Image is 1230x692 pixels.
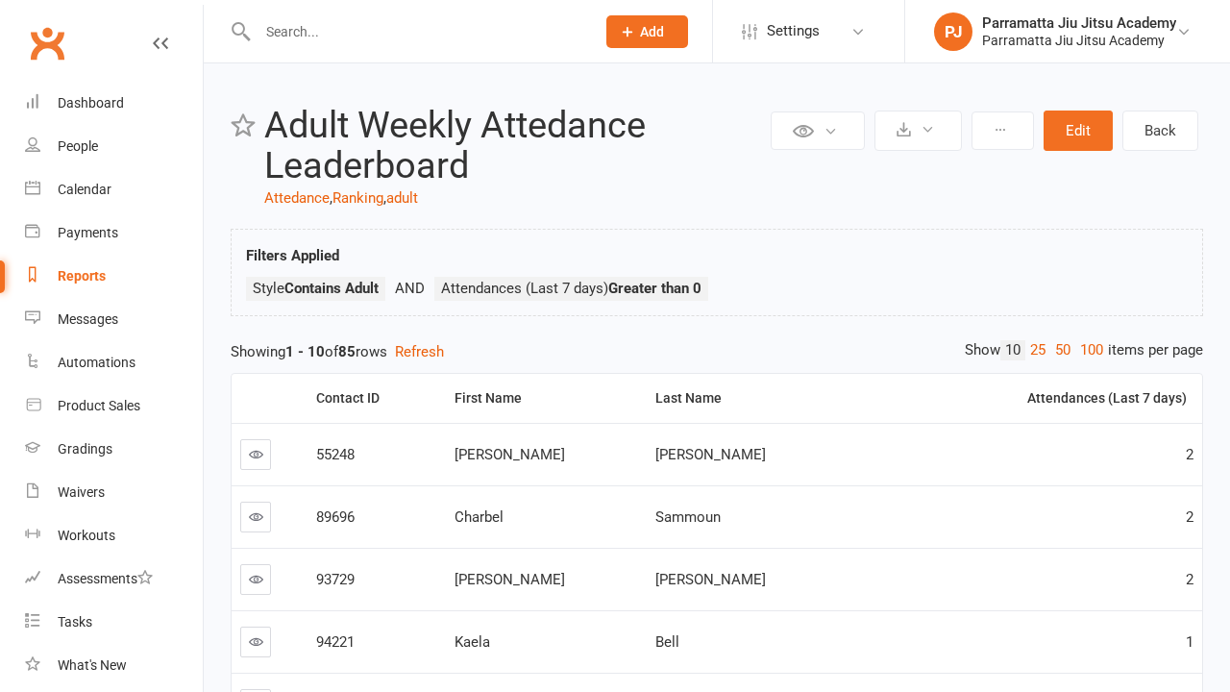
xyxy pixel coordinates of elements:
[25,341,203,384] a: Automations
[316,508,355,526] span: 89696
[25,514,203,557] a: Workouts
[965,340,1203,360] div: Show items per page
[655,391,897,406] div: Last Name
[23,19,71,67] a: Clubworx
[316,633,355,651] span: 94221
[1025,340,1050,360] a: 25
[58,657,127,673] div: What's New
[264,106,766,186] h2: Adult Weekly Attedance Leaderboard
[922,391,1187,406] div: Attendances (Last 7 days)
[58,225,118,240] div: Payments
[25,428,203,471] a: Gradings
[1075,340,1108,360] a: 100
[25,82,203,125] a: Dashboard
[640,24,664,39] span: Add
[395,340,444,363] button: Refresh
[58,398,140,413] div: Product Sales
[58,441,112,457] div: Gradings
[25,298,203,341] a: Messages
[1122,111,1198,151] a: Back
[1050,340,1075,360] a: 50
[455,633,490,651] span: Kaela
[284,280,379,297] strong: Contains Adult
[25,211,203,255] a: Payments
[386,189,418,207] a: adult
[338,343,356,360] strong: 85
[25,255,203,298] a: Reports
[1000,340,1025,360] a: 10
[606,15,688,48] button: Add
[252,18,581,45] input: Search...
[655,571,766,588] span: [PERSON_NAME]
[982,14,1176,32] div: Parramatta Jiu Jitsu Academy
[455,508,504,526] span: Charbel
[58,182,111,197] div: Calendar
[25,557,203,601] a: Assessments
[285,343,325,360] strong: 1 - 10
[316,391,430,406] div: Contact ID
[25,125,203,168] a: People
[934,12,972,51] div: PJ
[982,32,1176,49] div: Parramatta Jiu Jitsu Academy
[58,95,124,111] div: Dashboard
[25,644,203,687] a: What's New
[25,168,203,211] a: Calendar
[330,189,332,207] span: ,
[767,10,820,53] span: Settings
[253,280,379,297] span: Style
[58,528,115,543] div: Workouts
[608,280,701,297] strong: Greater than 0
[1186,446,1193,463] span: 2
[383,189,386,207] span: ,
[655,508,721,526] span: Sammoun
[316,571,355,588] span: 93729
[58,571,153,586] div: Assessments
[231,340,1203,363] div: Showing of rows
[441,280,701,297] span: Attendances (Last 7 days)
[1186,571,1193,588] span: 2
[1044,111,1113,151] button: Edit
[25,384,203,428] a: Product Sales
[58,484,105,500] div: Waivers
[1186,508,1193,526] span: 2
[455,446,565,463] span: [PERSON_NAME]
[58,311,118,327] div: Messages
[58,138,98,154] div: People
[246,247,339,264] strong: Filters Applied
[264,189,330,207] a: Attedance
[25,601,203,644] a: Tasks
[58,355,135,370] div: Automations
[316,446,355,463] span: 55248
[655,446,766,463] span: [PERSON_NAME]
[332,189,383,207] a: Ranking
[455,571,565,588] span: [PERSON_NAME]
[655,633,679,651] span: Bell
[58,268,106,284] div: Reports
[1186,633,1193,651] span: 1
[58,614,92,630] div: Tasks
[25,471,203,514] a: Waivers
[455,391,632,406] div: First Name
